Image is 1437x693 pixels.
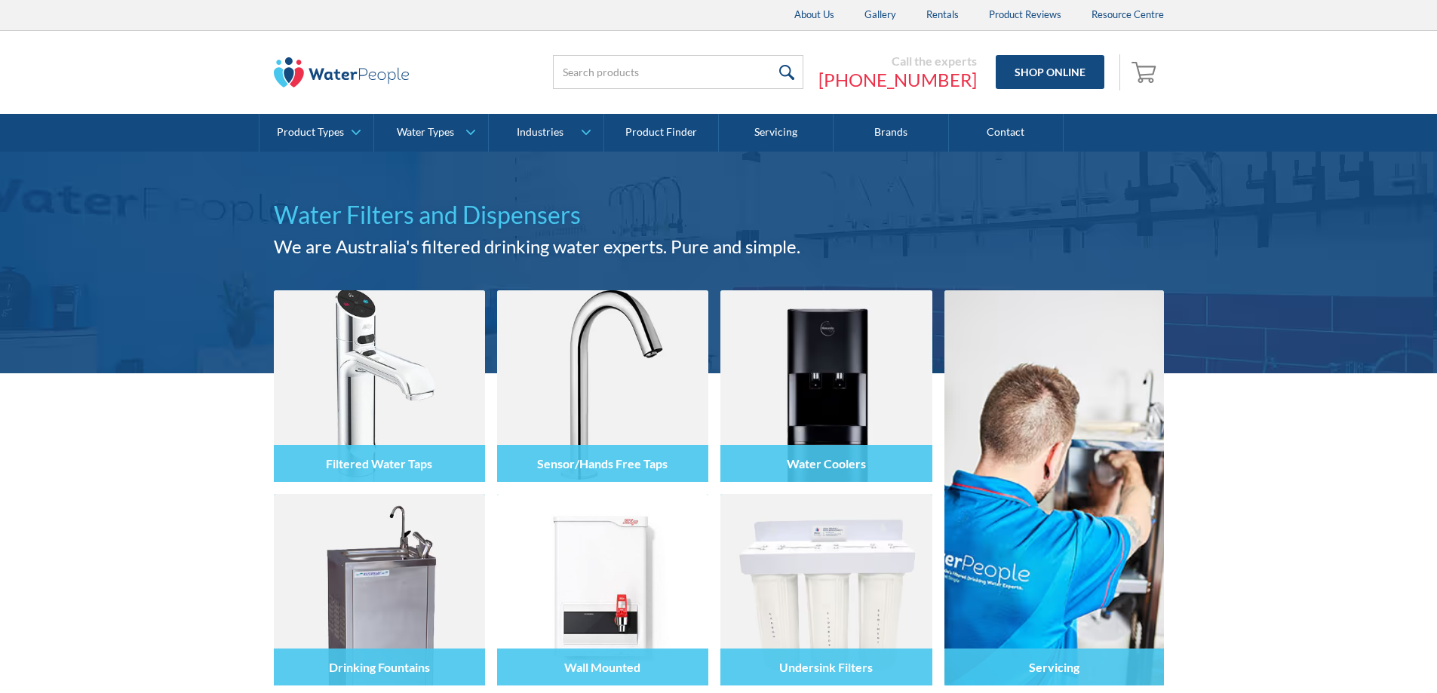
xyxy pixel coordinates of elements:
[329,660,430,674] h4: Drinking Fountains
[277,126,344,139] div: Product Types
[720,290,932,482] img: Water Coolers
[720,494,932,685] img: Undersink Filters
[949,114,1064,152] a: Contact
[818,69,977,91] a: [PHONE_NUMBER]
[274,494,485,685] img: Drinking Fountains
[604,114,719,152] a: Product Finder
[1128,54,1164,90] a: Open empty cart
[1029,660,1079,674] h4: Servicing
[553,55,803,89] input: Search products
[787,456,866,471] h4: Water Coolers
[489,114,603,152] a: Industries
[996,55,1104,89] a: Shop Online
[259,114,373,152] a: Product Types
[397,126,454,139] div: Water Types
[274,57,410,87] img: The Water People
[779,660,873,674] h4: Undersink Filters
[497,494,708,685] img: Wall Mounted
[374,114,488,152] a: Water Types
[834,114,948,152] a: Brands
[944,290,1164,685] a: Servicing
[564,660,640,674] h4: Wall Mounted
[326,456,432,471] h4: Filtered Water Taps
[497,290,708,482] img: Sensor/Hands Free Taps
[719,114,834,152] a: Servicing
[274,290,485,482] img: Filtered Water Taps
[1131,60,1160,84] img: shopping cart
[818,54,977,69] div: Call the experts
[537,456,668,471] h4: Sensor/Hands Free Taps
[517,126,563,139] div: Industries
